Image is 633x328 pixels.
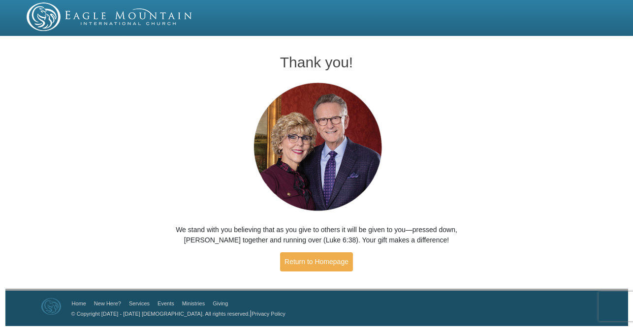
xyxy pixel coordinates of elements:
[182,300,205,306] a: Ministries
[41,298,61,315] img: Eagle Mountain International Church
[158,300,174,306] a: Events
[163,225,470,245] p: We stand with you believing that as you give to others it will be given to you—pressed down, [PER...
[213,300,228,306] a: Giving
[163,54,470,70] h1: Thank you!
[27,2,193,31] img: EMIC
[94,300,121,306] a: New Here?
[252,311,285,317] a: Privacy Policy
[68,308,285,319] p: |
[280,252,353,271] a: Return to Homepage
[72,300,86,306] a: Home
[244,80,389,215] img: Pastors George and Terri Pearsons
[71,311,250,317] a: © Copyright [DATE] - [DATE] [DEMOGRAPHIC_DATA]. All rights reserved.
[129,300,150,306] a: Services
